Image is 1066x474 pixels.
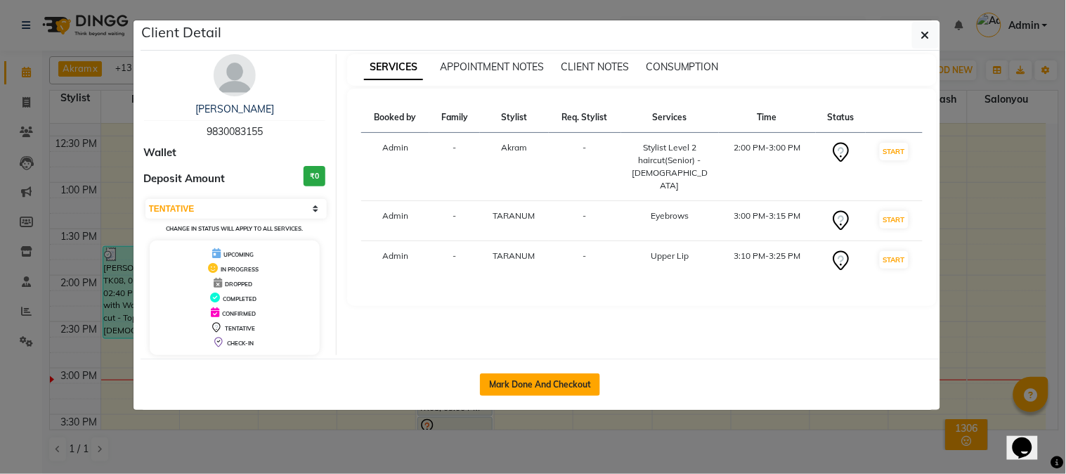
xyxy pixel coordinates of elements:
span: 9830083155 [207,125,263,138]
td: 3:10 PM-3:25 PM [719,241,816,281]
td: - [429,241,480,281]
div: Eyebrows [630,210,710,222]
span: SERVICES [364,55,423,80]
td: Admin [361,201,429,241]
th: Family [429,103,480,133]
span: COMPLETED [223,295,256,302]
td: - [549,241,621,281]
div: Stylist Level 2 haircut(Senior) - [DEMOGRAPHIC_DATA] [630,141,710,192]
span: CONFIRMED [222,310,256,317]
th: Status [816,103,866,133]
small: Change in status will apply to all services. [166,225,303,232]
button: START [880,251,909,269]
span: CHECK-IN [227,340,254,347]
th: Services [621,103,719,133]
button: START [880,143,909,160]
th: Stylist [480,103,548,133]
span: TARANUM [493,210,535,221]
span: UPCOMING [223,251,254,258]
span: TENTATIVE [225,325,255,332]
td: - [429,201,480,241]
div: Upper Lip [630,250,710,262]
button: START [880,211,909,229]
img: avatar [214,54,256,96]
span: TARANUM [493,250,535,261]
span: CLIENT NOTES [561,60,629,73]
h3: ₹0 [304,166,325,186]
td: 3:00 PM-3:15 PM [719,201,816,241]
td: Admin [361,133,429,201]
button: Mark Done And Checkout [480,373,600,396]
iframe: chat widget [1007,418,1052,460]
td: - [549,133,621,201]
td: 2:00 PM-3:00 PM [719,133,816,201]
td: - [549,201,621,241]
span: DROPPED [225,281,252,288]
h5: Client Detail [142,22,222,43]
th: Time [719,103,816,133]
th: Req. Stylist [549,103,621,133]
span: CONSUMPTION [646,60,719,73]
span: IN PROGRESS [221,266,259,273]
a: [PERSON_NAME] [195,103,274,115]
th: Booked by [361,103,429,133]
span: Akram [501,142,527,153]
td: Admin [361,241,429,281]
span: APPOINTMENT NOTES [440,60,544,73]
span: Wallet [144,145,177,161]
td: - [429,133,480,201]
span: Deposit Amount [144,171,226,187]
